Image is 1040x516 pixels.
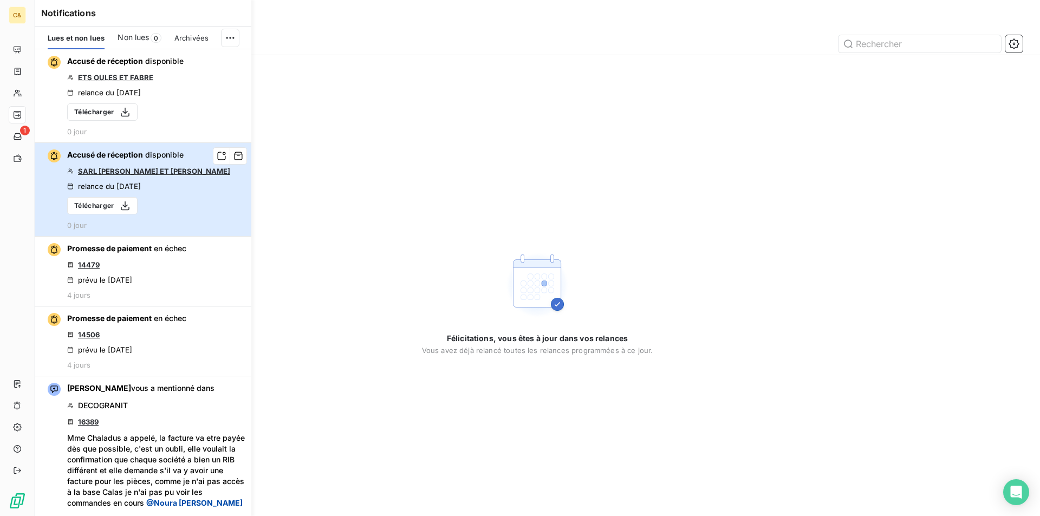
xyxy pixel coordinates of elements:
span: Promesse de paiement [67,244,152,253]
span: 4 jours [67,361,90,369]
span: 0 jour [67,127,87,136]
span: Accusé de réception [67,56,143,66]
span: disponible [145,56,184,66]
span: Félicitations, vous êtes à jour dans vos relances [447,333,628,344]
a: SARL [PERSON_NAME] ET [PERSON_NAME] [78,167,230,175]
span: 0 jour [67,221,87,230]
span: 4 jours [67,291,90,299]
button: Télécharger [67,103,138,121]
span: Mme Chaladus a appelé, la facture va etre payée dès que possible, c'est un oubli, elle voulait la... [67,433,245,508]
button: Promesse de paiement en échec14506prévu le [DATE]4 jours [35,306,251,376]
span: DECOGRANIT [78,400,128,411]
span: Vous avez déjà relancé toutes les relances programmées à ce jour. [422,346,653,355]
img: Logo LeanPay [9,492,26,510]
input: Rechercher [838,35,1001,53]
img: Empty state [503,251,572,320]
div: C& [9,6,26,24]
h6: Notifications [41,6,245,19]
span: vous a mentionné dans [67,383,214,394]
a: ETS OULES ET FABRE [78,73,153,82]
button: Promesse de paiement en échec14479prévu le [DATE]4 jours [35,237,251,306]
span: disponible [145,150,184,159]
div: Open Intercom Messenger [1003,479,1029,505]
button: Accusé de réception disponibleSARL [PERSON_NAME] ET [PERSON_NAME]relance du [DATE]Télécharger0 jour [35,143,251,237]
span: [PERSON_NAME] [67,383,131,393]
button: Accusé de réception disponibleETS OULES ET FABRErelance du [DATE]Télécharger0 jour [35,49,251,143]
span: Non lues [118,32,149,43]
div: prévu le [DATE] [67,345,132,354]
a: 14479 [78,260,100,269]
div: prévu le [DATE] [67,276,132,284]
span: 1 [20,126,30,135]
span: Promesse de paiement [67,313,152,323]
span: Archivées [174,34,209,42]
div: relance du [DATE] [67,88,141,97]
button: Télécharger [67,197,138,214]
a: 16389 [78,417,99,426]
span: Lues et non lues [48,34,105,42]
div: relance du [DATE] [67,182,141,191]
span: Accusé de réception [67,150,143,159]
span: 0 [151,33,161,43]
span: @ Noura [PERSON_NAME] [146,498,243,507]
a: 14506 [78,330,100,339]
span: en échec [154,313,186,323]
span: en échec [154,244,186,253]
